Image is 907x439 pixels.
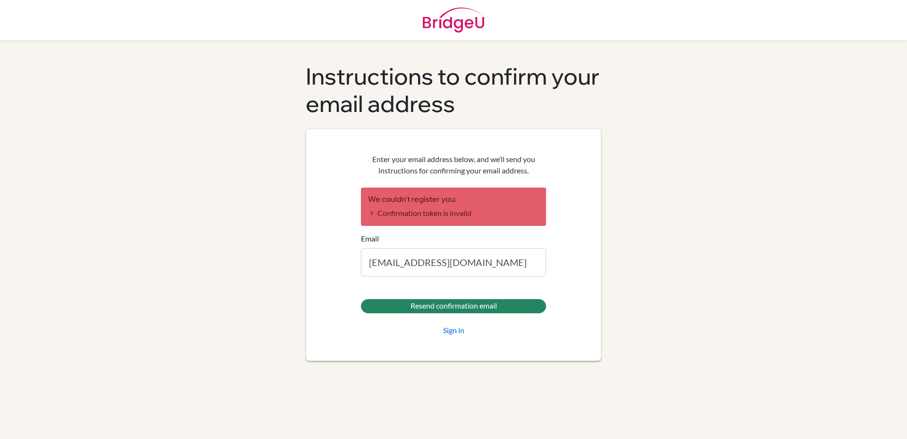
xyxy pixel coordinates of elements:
h1: Instructions to confirm your email address [306,63,601,117]
h2: We couldn't register you: [368,195,539,204]
a: Sign in [443,325,464,336]
li: Confirmation token is invalid [368,207,539,219]
p: Enter your email address below, and we’ll send you instructions for confirming your email address. [361,154,546,176]
input: Resend confirmation email [361,299,546,313]
label: Email [361,233,379,244]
